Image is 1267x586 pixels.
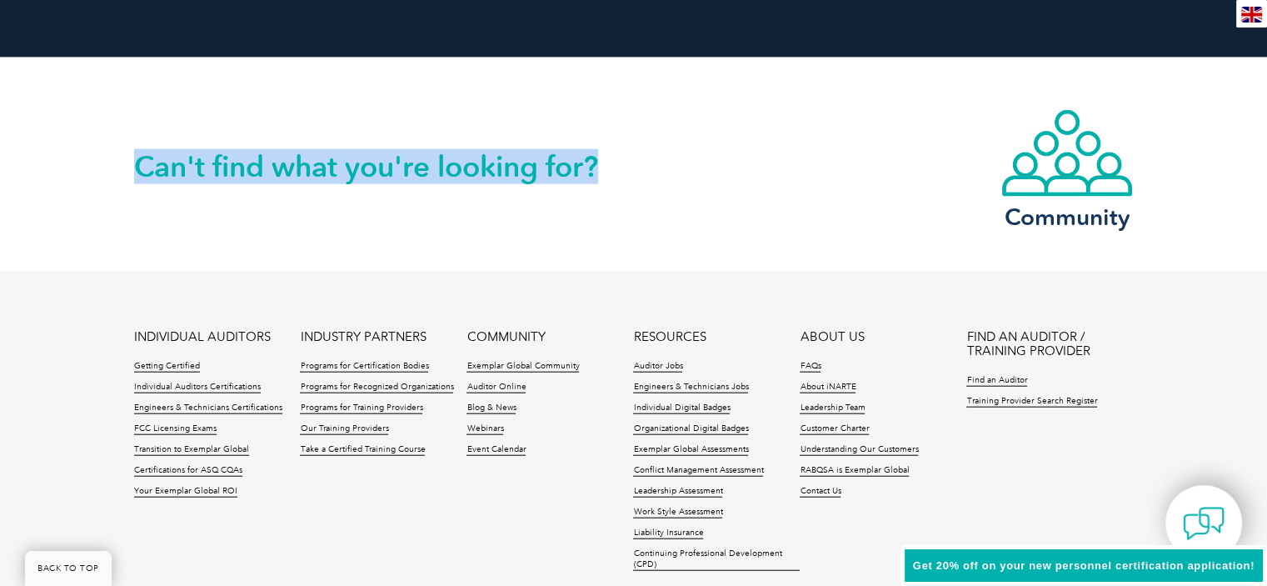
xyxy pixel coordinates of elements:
h2: Can't find what you're looking for? [134,153,634,180]
a: Transition to Exemplar Global [134,444,249,456]
a: Understanding Our Customers [800,444,918,456]
a: Event Calendar [466,444,526,456]
a: Our Training Providers [300,423,388,435]
a: Certifications for ASQ CQAs [134,465,242,477]
a: Programs for Certification Bodies [300,361,428,373]
a: Blog & News [466,403,516,414]
a: INDUSTRY PARTNERS [300,330,426,344]
a: Auditor Online [466,382,526,393]
a: Continuing Professional Development (CPD) [633,548,800,571]
a: Take a Certified Training Course [300,444,425,456]
a: Organizational Digital Badges [633,423,748,435]
a: Individual Digital Badges [633,403,730,414]
a: RESOURCES [633,330,706,344]
a: Your Exemplar Global ROI [134,486,237,498]
a: Conflict Management Assessment [633,465,763,477]
img: icon-community.webp [1000,108,1134,198]
a: Programs for Recognized Organizations [300,382,453,393]
a: Find an Auditor [966,375,1027,387]
a: BACK TO TOP [25,551,112,586]
a: Getting Certified [134,361,200,373]
a: Leadership Assessment [633,486,722,498]
a: FCC Licensing Exams [134,423,217,435]
a: Customer Charter [800,423,869,435]
a: Webinars [466,423,503,435]
a: ABOUT US [800,330,864,344]
a: Exemplar Global Community [466,361,579,373]
a: Liability Insurance [633,528,703,539]
a: Programs for Training Providers [300,403,422,414]
a: Auditor Jobs [633,361,682,373]
a: Training Provider Search Register [966,396,1097,408]
a: Individual Auditors Certifications [134,382,261,393]
a: Engineers & Technicians Jobs [633,382,748,393]
a: RABQSA is Exemplar Global [800,465,909,477]
a: FIND AN AUDITOR / TRAINING PROVIDER [966,330,1133,358]
a: FAQs [800,361,821,373]
a: Exemplar Global Assessments [633,444,748,456]
a: Contact Us [800,486,841,498]
a: INDIVIDUAL AUDITORS [134,330,271,344]
a: About iNARTE [800,382,855,393]
img: contact-chat.png [1183,503,1225,544]
h3: Community [1000,207,1134,228]
a: Community [1000,108,1134,228]
img: en [1241,7,1262,23]
a: Engineers & Technicians Certifications [134,403,282,414]
span: Get 20% off on your new personnel certification application! [913,559,1255,572]
a: Work Style Assessment [633,507,722,518]
a: Leadership Team [800,403,865,414]
a: COMMUNITY [466,330,545,344]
